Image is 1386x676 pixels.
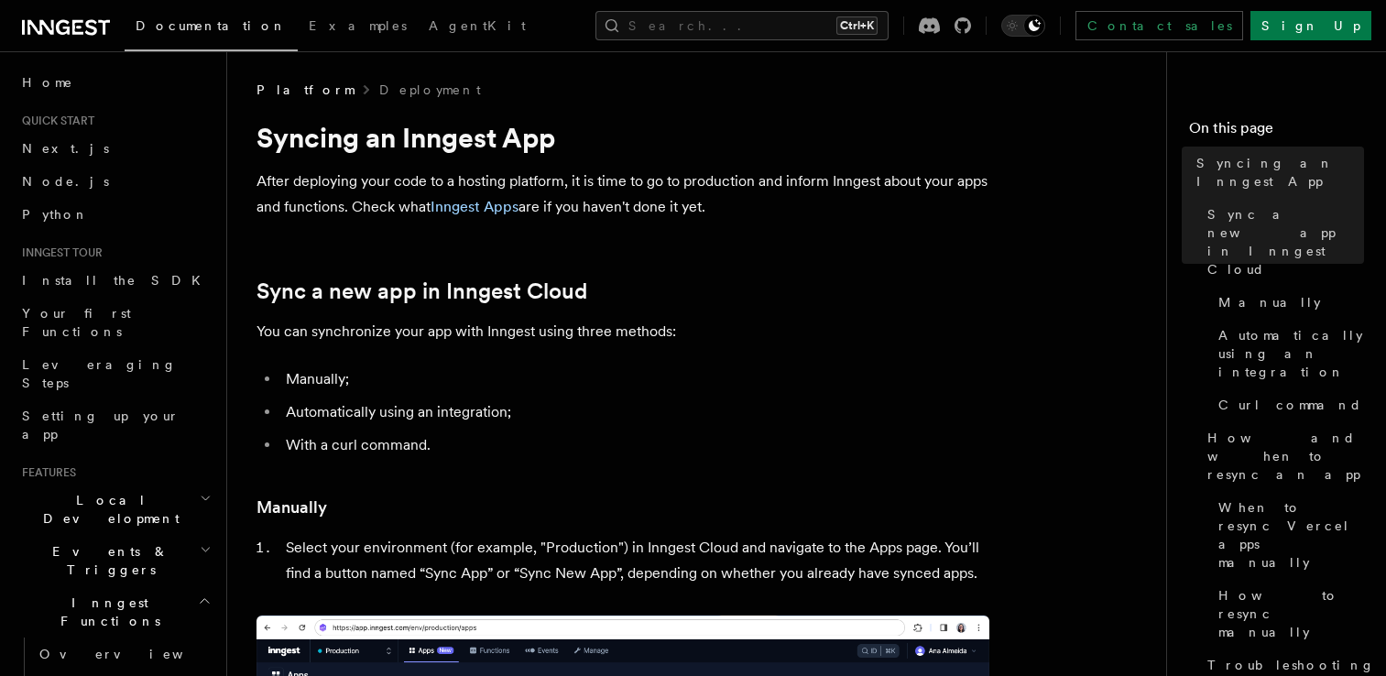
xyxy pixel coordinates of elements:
span: Overview [39,647,228,661]
span: Install the SDK [22,273,212,288]
span: Inngest Functions [15,594,198,630]
span: Manually [1218,293,1321,311]
a: Sync a new app in Inngest Cloud [1200,198,1364,286]
span: Local Development [15,491,200,528]
p: After deploying your code to a hosting platform, it is time to go to production and inform Innges... [256,169,989,220]
p: You can synchronize your app with Inngest using three methods: [256,319,989,344]
span: When to resync Vercel apps manually [1218,498,1364,572]
span: Features [15,465,76,480]
a: Manually [1211,286,1364,319]
span: Inngest tour [15,245,103,260]
button: Search...Ctrl+K [595,11,889,40]
span: Home [22,73,73,92]
li: With a curl command. [280,432,989,458]
span: Automatically using an integration [1218,326,1364,381]
a: Inngest Apps [431,198,518,215]
button: Inngest Functions [15,586,215,638]
li: Manually; [280,366,989,392]
button: Events & Triggers [15,535,215,586]
a: Examples [298,5,418,49]
a: Automatically using an integration [1211,319,1364,388]
button: Toggle dark mode [1001,15,1045,37]
a: Syncing an Inngest App [1189,147,1364,198]
a: How to resync manually [1211,579,1364,649]
h4: On this page [1189,117,1364,147]
span: Syncing an Inngest App [1196,154,1364,191]
a: Manually [256,495,327,520]
span: Documentation [136,18,287,33]
span: Sync a new app in Inngest Cloud [1207,205,1364,278]
kbd: Ctrl+K [836,16,878,35]
span: Python [22,207,89,222]
h1: Syncing an Inngest App [256,121,989,154]
span: Examples [309,18,407,33]
a: Setting up your app [15,399,215,451]
span: Troubleshooting [1207,656,1375,674]
li: Automatically using an integration; [280,399,989,425]
span: How and when to resync an app [1207,429,1364,484]
a: How and when to resync an app [1200,421,1364,491]
a: Sign Up [1250,11,1371,40]
span: Setting up your app [22,409,180,442]
a: When to resync Vercel apps manually [1211,491,1364,579]
a: Contact sales [1075,11,1243,40]
a: Curl command [1211,388,1364,421]
a: Sync a new app in Inngest Cloud [256,278,587,304]
span: AgentKit [429,18,526,33]
span: How to resync manually [1218,586,1364,641]
span: Leveraging Steps [22,357,177,390]
a: Your first Functions [15,297,215,348]
a: Overview [32,638,215,671]
span: Platform [256,81,354,99]
a: Python [15,198,215,231]
a: Next.js [15,132,215,165]
span: Events & Triggers [15,542,200,579]
a: Deployment [379,81,481,99]
button: Local Development [15,484,215,535]
span: Next.js [22,141,109,156]
a: Documentation [125,5,298,51]
a: Home [15,66,215,99]
a: Install the SDK [15,264,215,297]
span: Curl command [1218,396,1362,414]
span: Your first Functions [22,306,131,339]
span: Quick start [15,114,94,128]
span: Node.js [22,174,109,189]
a: AgentKit [418,5,537,49]
a: Leveraging Steps [15,348,215,399]
li: Select your environment (for example, "Production") in Inngest Cloud and navigate to the Apps pag... [280,535,989,586]
a: Node.js [15,165,215,198]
